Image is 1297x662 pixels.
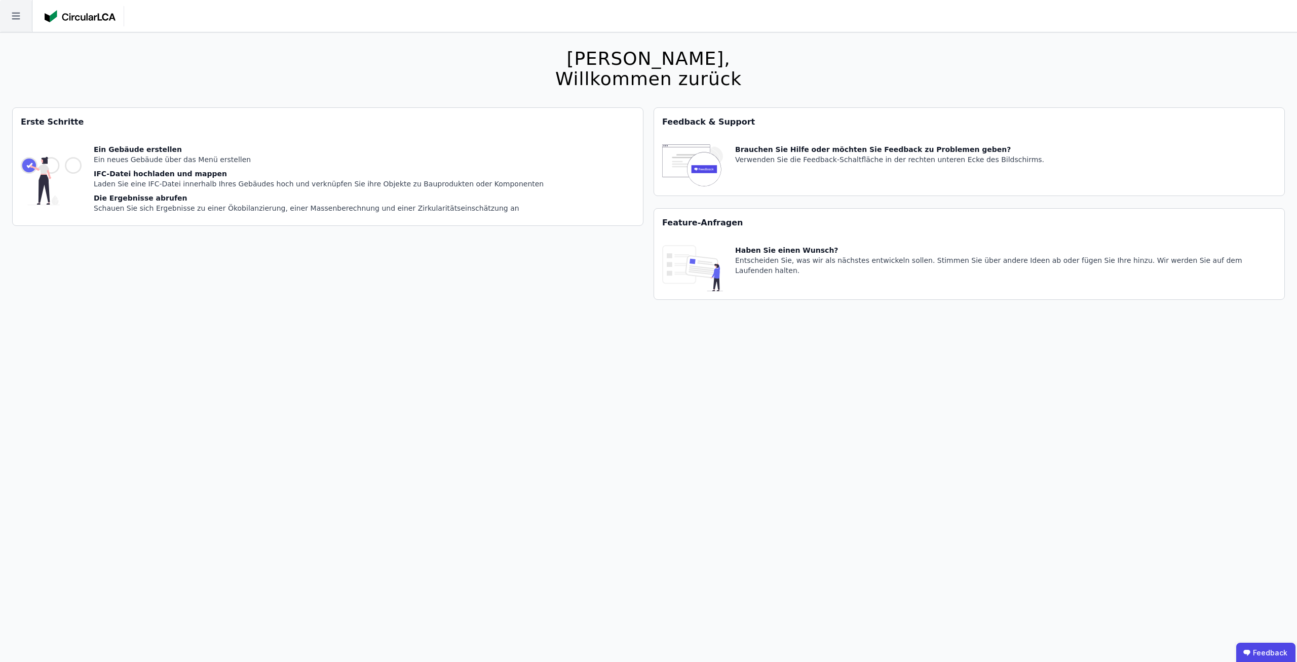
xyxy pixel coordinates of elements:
div: Verwenden Sie die Feedback-Schaltfläche in der rechten unteren Ecke des Bildschirms. [735,154,1044,165]
div: Erste Schritte [13,108,643,136]
div: IFC-Datei hochladen und mappen [94,169,544,179]
div: Entscheiden Sie, was wir als nächstes entwickeln sollen. Stimmen Sie über andere Ideen ab oder fü... [735,255,1276,276]
div: Brauchen Sie Hilfe oder möchten Sie Feedback zu Problemen geben? [735,144,1044,154]
div: [PERSON_NAME], [555,49,742,69]
img: getting_started_tile-DrF_GRSv.svg [21,144,82,217]
div: Willkommen zurück [555,69,742,89]
img: feature_request_tile-UiXE1qGU.svg [662,245,723,291]
div: Haben Sie einen Wunsch? [735,245,1276,255]
div: Ein Gebäude erstellen [94,144,544,154]
div: Feedback & Support [654,108,1284,136]
div: Ein neues Gebäude über das Menü erstellen [94,154,544,165]
div: Feature-Anfragen [654,209,1284,237]
div: Die Ergebnisse abrufen [94,193,544,203]
div: Laden Sie eine IFC-Datei innerhalb Ihres Gebäudes hoch und verknüpfen Sie ihre Objekte zu Bauprod... [94,179,544,189]
img: feedback-icon-HCTs5lye.svg [662,144,723,187]
img: Concular [45,10,116,22]
div: Schauen Sie sich Ergebnisse zu einer Ökobilanzierung, einer Massenberechnung und einer Zirkularit... [94,203,544,213]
